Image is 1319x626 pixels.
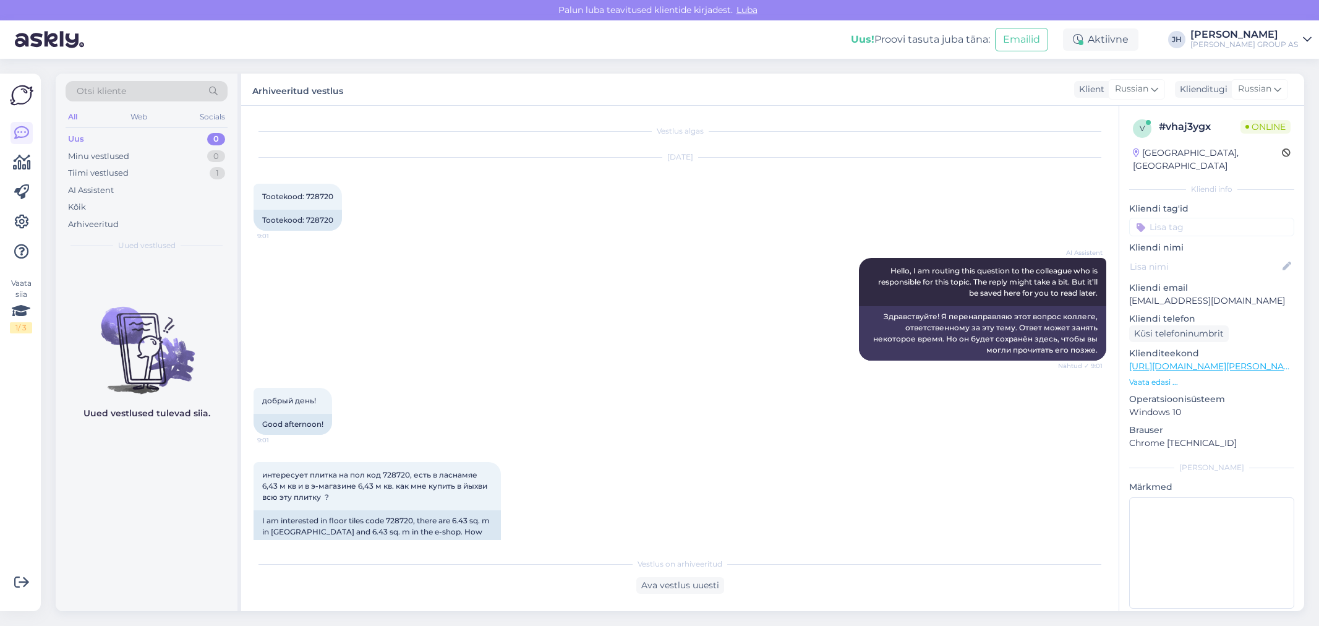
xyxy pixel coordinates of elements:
p: Kliendi nimi [1129,241,1294,254]
div: Proovi tasuta juba täna: [851,32,990,47]
div: 0 [207,150,225,163]
div: Kliendi info [1129,184,1294,195]
span: Luba [733,4,761,15]
img: Askly Logo [10,84,33,107]
span: Online [1240,120,1291,134]
a: [URL][DOMAIN_NAME][PERSON_NAME] [1129,361,1300,372]
div: Klient [1074,83,1104,96]
p: Kliendi tag'id [1129,202,1294,215]
p: Brauser [1129,424,1294,437]
div: All [66,109,80,125]
div: [PERSON_NAME] [1129,462,1294,473]
div: Klienditugi [1175,83,1227,96]
div: I am interested in floor tiles code 728720, there are 6.43 sq. m in [GEOGRAPHIC_DATA] and 6.43 sq... [254,510,501,554]
div: Good afternoon! [254,414,332,435]
div: JH [1168,31,1185,48]
span: v [1140,124,1145,133]
span: Tootekood: 728720 [262,192,333,201]
div: [DATE] [254,152,1106,163]
div: 1 / 3 [10,322,32,333]
p: Vaata edasi ... [1129,377,1294,388]
p: Kliendi email [1129,281,1294,294]
p: Chrome [TECHNICAL_ID] [1129,437,1294,450]
input: Lisa tag [1129,218,1294,236]
div: [PERSON_NAME] [1190,30,1298,40]
div: Tiimi vestlused [68,167,129,179]
span: Russian [1115,82,1148,96]
span: 9:01 [257,231,304,241]
a: [PERSON_NAME][PERSON_NAME] GROUP AS [1190,30,1312,49]
div: Aktiivne [1063,28,1138,51]
p: Klienditeekond [1129,347,1294,360]
div: [PERSON_NAME] GROUP AS [1190,40,1298,49]
label: Arhiveeritud vestlus [252,81,343,98]
div: Minu vestlused [68,150,129,163]
p: Operatsioonisüsteem [1129,393,1294,406]
div: Здравствуйте! Я перенаправляю этот вопрос коллеге, ответственному за эту тему. Ответ может занять... [859,306,1106,361]
p: Windows 10 [1129,406,1294,419]
p: Kliendi telefon [1129,312,1294,325]
div: Tootekood: 728720 [254,210,342,231]
input: Lisa nimi [1130,260,1280,273]
span: интересует плитка на пол код 728720, есть в ласнамяе 6,43 м кв и в э-магазине 6,43 м кв. как мне ... [262,470,489,502]
div: Web [128,109,150,125]
span: Hello, I am routing this question to the colleague who is responsible for this topic. The reply m... [878,266,1099,298]
div: Socials [197,109,228,125]
p: [EMAIL_ADDRESS][DOMAIN_NAME] [1129,294,1294,307]
div: [GEOGRAPHIC_DATA], [GEOGRAPHIC_DATA] [1133,147,1282,173]
div: Vaata siia [10,278,32,333]
div: Küsi telefoninumbrit [1129,325,1229,342]
p: Uued vestlused tulevad siia. [83,407,210,420]
b: Uus! [851,33,874,45]
div: 0 [207,133,225,145]
span: AI Assistent [1056,248,1103,257]
div: AI Assistent [68,184,114,197]
span: Uued vestlused [118,240,176,251]
div: 1 [210,167,225,179]
span: 9:01 [257,435,304,445]
span: добрый день! [262,396,316,405]
div: Vestlus algas [254,126,1106,137]
p: Märkmed [1129,481,1294,494]
button: Emailid [995,28,1048,51]
div: Ava vestlus uuesti [636,577,724,594]
span: Vestlus on arhiveeritud [638,559,722,570]
img: No chats [56,285,237,396]
span: Otsi kliente [77,85,126,98]
div: Uus [68,133,84,145]
div: # vhaj3ygx [1159,119,1240,134]
span: Nähtud ✓ 9:01 [1056,361,1103,371]
span: Russian [1238,82,1271,96]
div: Arhiveeritud [68,218,119,231]
div: Kõik [68,201,86,213]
